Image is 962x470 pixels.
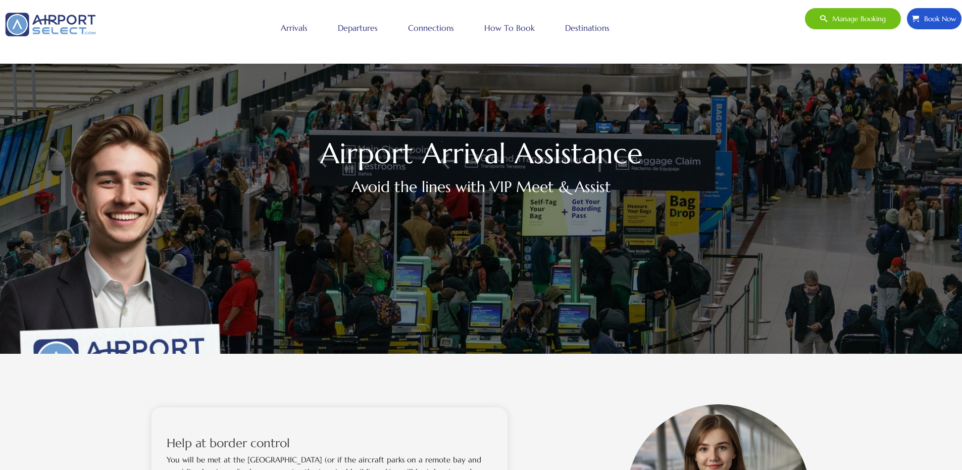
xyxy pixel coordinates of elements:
h1: Airport Arrival Assistance [151,142,811,165]
a: Connections [406,15,457,40]
h2: Help at border control [167,438,492,449]
a: Manage booking [804,8,901,30]
span: Manage booking [827,8,886,29]
h2: Avoid the lines with VIP Meet & Assist [151,175,811,198]
a: Destinations [563,15,612,40]
a: How to book [482,15,537,40]
a: Departures [335,15,380,40]
a: Arrivals [278,15,310,40]
a: Book Now [906,8,962,30]
span: Book Now [919,8,956,29]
